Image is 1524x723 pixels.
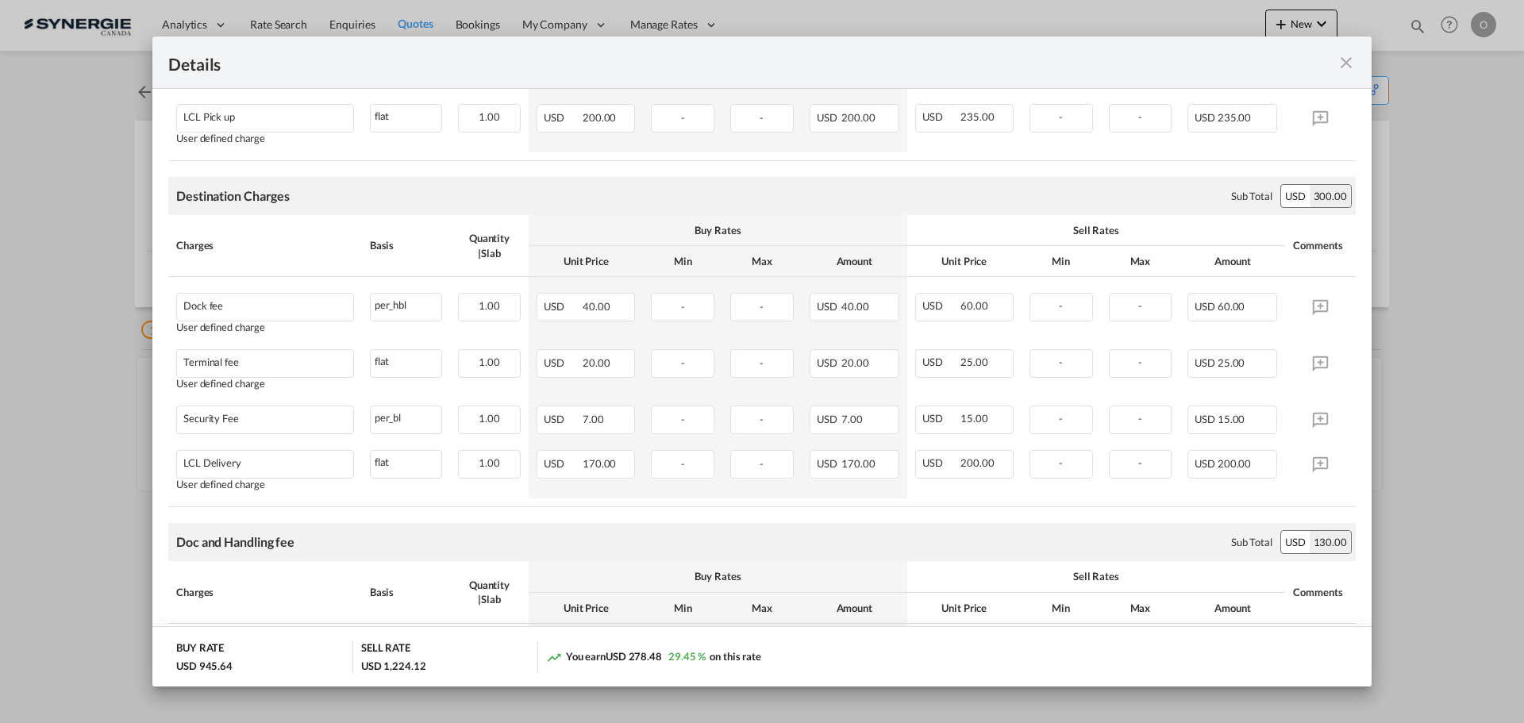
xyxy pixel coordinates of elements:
[1195,457,1215,470] span: USD
[1195,413,1215,425] span: USD
[176,479,354,490] div: User defined charge
[479,412,500,425] span: 1.00
[371,294,441,313] div: per_hbl
[479,299,500,312] span: 1.00
[841,356,869,369] span: 20.00
[544,356,580,369] span: USD
[529,246,643,277] th: Unit Price
[1285,215,1356,277] th: Comments
[176,585,354,599] div: Charges
[643,593,722,624] th: Min
[922,356,959,368] span: USD
[915,223,1277,237] div: Sell Rates
[1218,457,1251,470] span: 200.00
[1059,412,1063,425] span: -
[1180,593,1285,624] th: Amount
[841,300,869,313] span: 40.00
[176,321,354,333] div: User defined charge
[960,110,994,123] span: 235.00
[817,300,840,313] span: USD
[1218,300,1245,313] span: 60.00
[583,300,610,313] span: 40.00
[722,246,802,277] th: Max
[1310,185,1351,207] div: 300.00
[802,593,907,624] th: Amount
[1195,300,1215,313] span: USD
[183,356,239,368] div: Terminal fee
[458,578,521,606] div: Quantity | Slab
[841,457,875,470] span: 170.00
[361,640,410,659] div: SELL RATE
[760,413,764,425] span: -
[907,246,1022,277] th: Unit Price
[176,238,354,252] div: Charges
[1059,356,1063,368] span: -
[370,238,442,252] div: Basis
[922,456,959,469] span: USD
[841,111,875,124] span: 200.00
[1022,593,1101,624] th: Min
[583,413,604,425] span: 7.00
[681,457,685,470] span: -
[1195,356,1215,369] span: USD
[183,111,235,123] div: LCL Pick up
[183,413,239,425] div: Security Fee
[760,457,764,470] span: -
[643,246,722,277] th: Min
[546,649,562,665] md-icon: icon-trending-up
[544,300,580,313] span: USD
[1101,246,1180,277] th: Max
[817,413,840,425] span: USD
[1138,412,1142,425] span: -
[371,451,441,471] div: flat
[1218,356,1245,369] span: 25.00
[537,569,899,583] div: Buy Rates
[1195,111,1215,124] span: USD
[176,378,354,390] div: User defined charge
[1218,413,1245,425] span: 15.00
[817,111,840,124] span: USD
[361,659,426,673] div: USD 1,224.12
[1337,53,1356,72] md-icon: icon-close fg-AAA8AD m-0 cursor
[546,649,761,666] div: You earn on this rate
[960,412,988,425] span: 15.00
[544,457,580,470] span: USD
[960,299,988,312] span: 60.00
[176,640,224,659] div: BUY RATE
[668,650,706,663] span: 29.45 %
[760,111,764,124] span: -
[960,456,994,469] span: 200.00
[176,187,290,205] div: Destination Charges
[529,593,643,624] th: Unit Price
[1138,110,1142,123] span: -
[1022,246,1101,277] th: Min
[1138,356,1142,368] span: -
[1281,185,1310,207] div: USD
[1310,531,1351,553] div: 130.00
[176,659,233,673] div: USD 945.64
[479,356,500,368] span: 1.00
[479,110,500,123] span: 1.00
[370,585,442,599] div: Basis
[1218,111,1251,124] span: 235.00
[1138,299,1142,312] span: -
[583,356,610,369] span: 20.00
[168,52,1237,72] div: Details
[922,412,959,425] span: USD
[1231,535,1272,549] div: Sub Total
[681,413,685,425] span: -
[922,299,959,312] span: USD
[1285,561,1356,623] th: Comments
[681,111,685,124] span: -
[371,350,441,370] div: flat
[458,231,521,260] div: Quantity | Slab
[183,300,223,312] div: Dock fee
[817,356,840,369] span: USD
[1101,593,1180,624] th: Max
[1231,189,1272,203] div: Sub Total
[176,533,294,551] div: Doc and Handling fee
[371,105,441,125] div: flat
[583,111,616,124] span: 200.00
[760,356,764,369] span: -
[152,37,1372,687] md-dialog: Port of Loading ...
